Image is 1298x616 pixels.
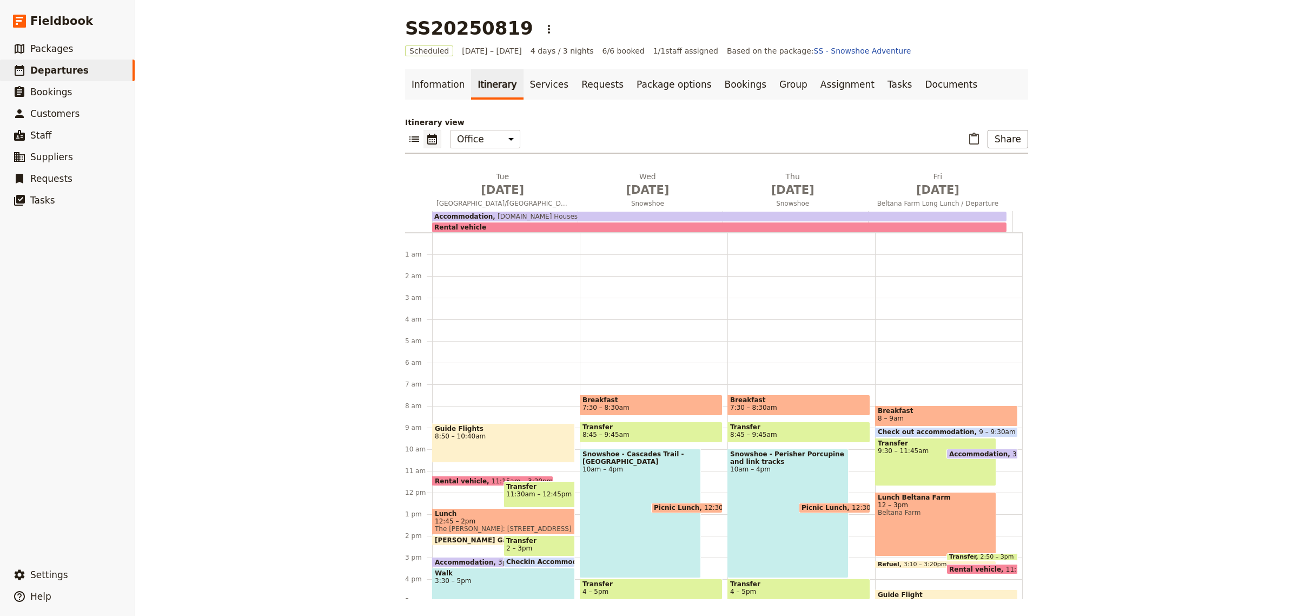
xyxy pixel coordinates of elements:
[436,182,568,198] span: [DATE]
[435,577,572,585] span: 3:30 – 5pm
[504,557,575,567] div: Checkin Accommodation
[432,535,553,546] div: [PERSON_NAME] Gallery Visit2 – 2:30pm
[30,108,80,119] span: Customers
[577,171,722,211] button: Wed [DATE]Snowshoe
[852,504,892,512] span: 12:30 – 1pm
[946,553,1018,561] div: Transfer2:50 – 3pm
[405,69,471,100] a: Information
[30,569,68,580] span: Settings
[506,545,532,552] span: 2 – 3pm
[867,199,1008,208] span: Beltana Farm Long Lunch / Departure
[434,213,493,220] span: Accommodation
[878,447,994,455] span: 9:30 – 11:45am
[581,171,713,198] h2: Wed
[878,440,994,447] span: Transfer
[988,130,1028,148] button: Share
[814,47,911,55] a: SS - Snowshoe Adventure
[435,432,572,440] span: 8:50 – 10:40am
[580,395,723,416] div: Breakfast7:30 – 8:30am
[730,466,846,473] span: 10am – 4pm
[531,45,594,56] span: 4 days / 3 nights
[946,449,1018,459] div: Accommodation3pm – 10am
[875,492,996,556] div: Lunch Beltana Farm12 – 3pmBeltana Farm
[435,425,572,432] span: Guide Flights
[704,504,745,512] span: 12:30 – 1pm
[405,402,432,410] div: 8 am
[651,503,723,513] div: Picnic Lunch12:30 – 1pm
[405,250,432,259] div: 1 am
[405,597,432,605] div: 5 pm
[730,450,846,466] span: Snowshoe - Perisher Porcupine and link tracks
[580,449,701,578] div: Snowshoe - Cascades Trail - [GEOGRAPHIC_DATA]10am – 4pm
[582,431,630,438] span: 8:45 – 9:45am
[405,293,432,302] div: 3 am
[432,423,575,462] div: Guide Flights8:50 – 10:40am
[878,415,904,422] span: 8 – 9am
[730,580,867,588] span: Transfer
[435,525,572,533] span: The [PERSON_NAME]: [STREET_ADDRESS]
[653,45,718,56] span: 1 / 1 staff assigned
[727,171,859,198] h2: Thu
[432,568,575,600] div: Walk3:30 – 5pm
[405,575,432,584] div: 4 pm
[727,45,911,56] span: Based on the package:
[435,536,547,544] span: [PERSON_NAME] Gallery Visit
[867,171,1012,211] button: Fri [DATE]Beltana Farm Long Lunch / Departure
[981,554,1014,560] span: 2:50 – 3pm
[878,591,1015,599] span: Guide Flight
[506,483,572,490] span: Transfer
[405,445,432,454] div: 10 am
[471,69,523,100] a: Itinerary
[878,407,1015,415] span: Breakfast
[799,503,870,513] div: Picnic Lunch12:30 – 1pm
[405,45,453,56] span: Scheduled
[432,557,553,567] div: Accommodation3pm – 10am[DOMAIN_NAME] Houses
[405,337,432,345] div: 5 am
[432,211,1013,232] div: Rental vehicleAccommodation[DOMAIN_NAME] Houses
[949,450,1012,457] span: Accommodation
[423,130,441,148] button: Calendar view
[30,130,52,141] span: Staff
[602,45,645,56] span: 6/6 booked
[405,315,432,324] div: 4 am
[577,199,718,208] span: Snowshoe
[498,559,539,566] span: 3pm – 10am
[918,69,984,100] a: Documents
[506,490,572,498] span: 11:30am – 12:45pm
[405,17,533,39] h1: SS20250819
[965,130,983,148] button: Paste itinerary item
[949,566,1006,573] span: Rental vehicle
[727,182,859,198] span: [DATE]
[727,422,870,443] div: Transfer8:45 – 9:45am
[405,467,432,475] div: 11 am
[949,554,981,560] span: Transfer
[405,510,432,519] div: 1 pm
[727,395,870,416] div: Breakfast7:30 – 8:30am
[1006,566,1068,573] span: 11:15am – 3:20pm
[654,504,704,512] span: Picnic Lunch
[30,195,55,206] span: Tasks
[432,222,1006,232] div: Rental vehicle
[506,558,601,566] span: Checkin Accommodation
[432,212,1006,221] div: Accommodation[DOMAIN_NAME] Houses
[504,535,575,556] div: Transfer2 – 3pm
[405,553,432,562] div: 3 pm
[436,171,568,198] h2: Tue
[723,199,863,208] span: Snowshoe
[946,564,1018,574] div: Rental vehicle11:15am – 3:20pm
[30,87,72,97] span: Bookings
[881,69,919,100] a: Tasks
[580,422,723,443] div: Transfer8:45 – 9:45am
[1012,450,1053,457] span: 3pm – 10am
[878,501,994,509] span: 12 – 3pm
[582,466,698,473] span: 10am – 4pm
[875,438,996,486] div: Transfer9:30 – 11:45am
[580,579,723,600] div: Transfer4 – 5pm
[582,423,720,431] span: Transfer
[878,509,994,516] span: Beltana Farm
[878,599,1015,606] span: 4:30 – 6:10pm
[727,449,849,578] div: Snowshoe - Perisher Porcupine and link tracks10am – 4pm
[872,182,1004,198] span: [DATE]
[30,43,73,54] span: Packages
[773,69,814,100] a: Group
